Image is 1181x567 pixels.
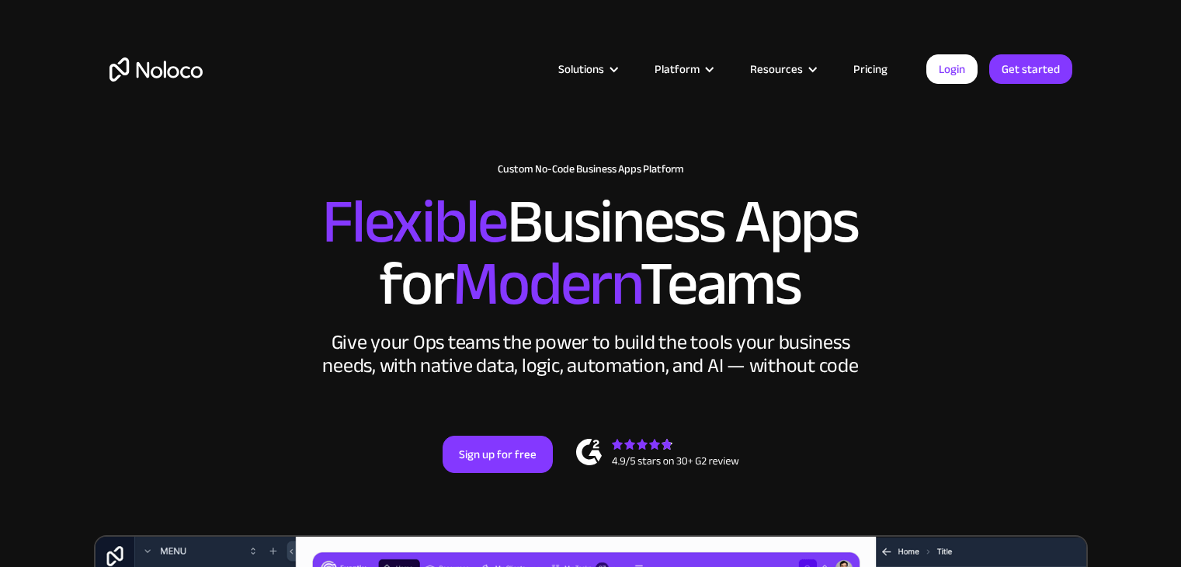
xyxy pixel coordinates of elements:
[539,59,635,79] div: Solutions
[731,59,834,79] div: Resources
[319,331,863,377] div: Give your Ops teams the power to build the tools your business needs, with native data, logic, au...
[109,57,203,82] a: home
[453,226,640,342] span: Modern
[322,164,507,280] span: Flexible
[834,59,907,79] a: Pricing
[558,59,604,79] div: Solutions
[655,59,700,79] div: Platform
[635,59,731,79] div: Platform
[750,59,803,79] div: Resources
[989,54,1072,84] a: Get started
[109,191,1072,315] h2: Business Apps for Teams
[443,436,553,473] a: Sign up for free
[109,163,1072,176] h1: Custom No-Code Business Apps Platform
[926,54,978,84] a: Login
